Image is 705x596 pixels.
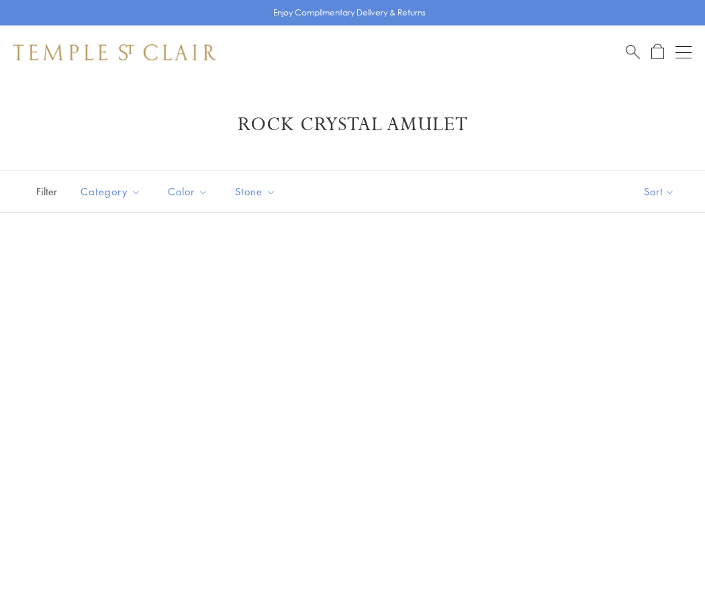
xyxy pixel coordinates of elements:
[34,113,671,137] h1: Rock Crystal Amulet
[675,44,692,60] button: Open navigation
[74,183,151,200] span: Category
[13,44,216,60] img: Temple St. Clair
[228,183,286,200] span: Stone
[651,44,664,60] a: Open Shopping Bag
[626,44,640,60] a: Search
[158,177,218,207] button: Color
[161,183,218,200] span: Color
[70,177,151,207] button: Category
[225,177,286,207] button: Stone
[614,171,705,212] button: Show sort by
[273,6,426,19] p: Enjoy Complimentary Delivery & Returns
